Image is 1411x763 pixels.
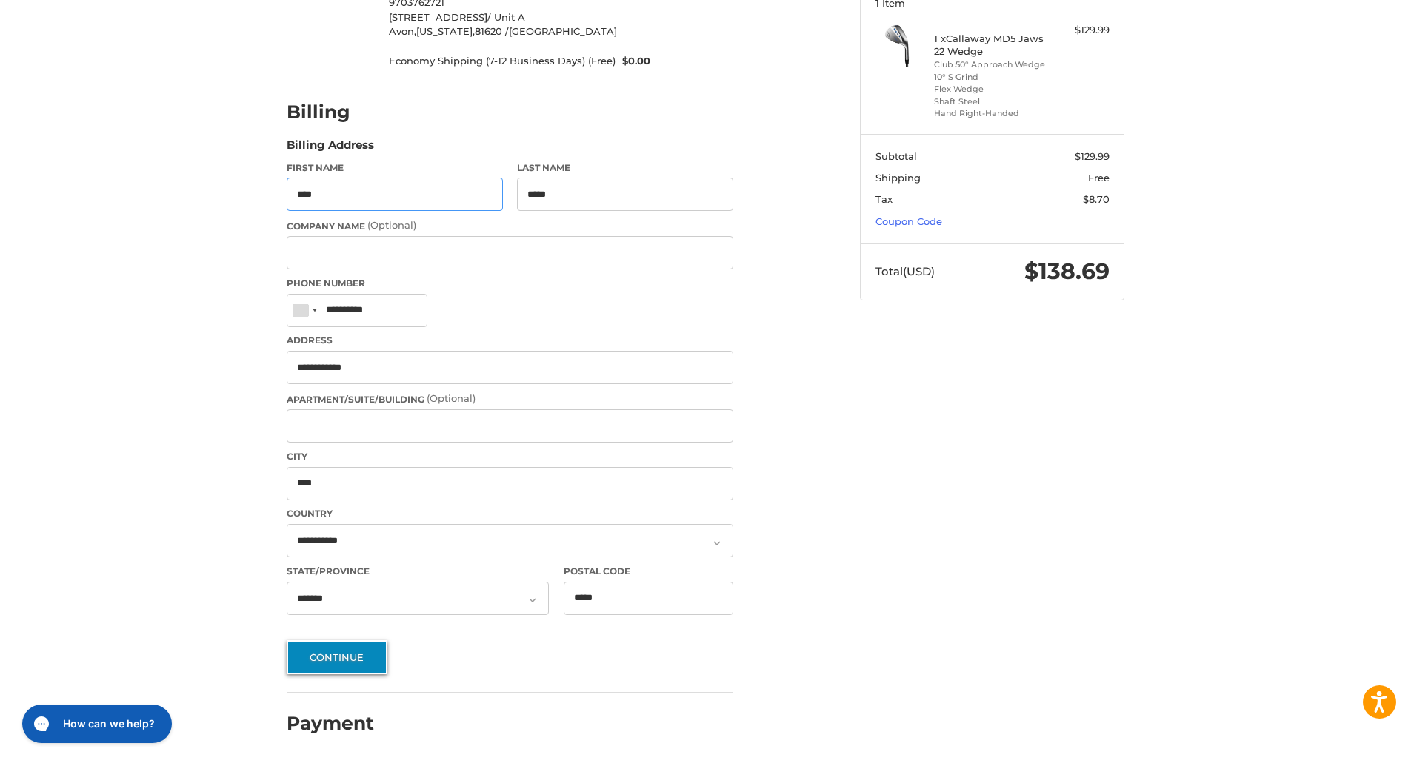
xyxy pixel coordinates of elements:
span: Avon, [389,25,416,37]
span: 81620 / [475,25,509,37]
button: Continue [287,640,387,674]
li: Shaft Steel [934,95,1047,108]
span: / Unit A [487,11,525,23]
span: Free [1088,172,1110,184]
iframe: Google Customer Reviews [1289,723,1411,763]
h4: 1 x Callaway MD5 Jaws 22 Wedge [934,33,1047,57]
label: First Name [287,161,503,175]
span: Total (USD) [875,264,935,278]
span: $138.69 [1024,258,1110,285]
h2: Payment [287,712,374,735]
span: Shipping [875,172,921,184]
span: Economy Shipping (7-12 Business Days) (Free) [389,54,616,69]
label: Address [287,334,733,347]
li: Hand Right-Handed [934,107,1047,120]
span: $8.70 [1083,193,1110,205]
span: Tax [875,193,893,205]
label: Country [287,507,733,520]
label: Last Name [517,161,733,175]
iframe: Gorgias live chat messenger [15,699,176,748]
label: State/Province [287,565,549,578]
span: [GEOGRAPHIC_DATA] [509,25,617,37]
li: Flex Wedge [934,83,1047,95]
li: Club 50° Approach Wedge 10° S Grind [934,58,1047,83]
h2: Billing [287,101,373,124]
label: Company Name [287,218,733,233]
small: (Optional) [427,392,476,404]
span: $129.99 [1075,150,1110,162]
span: [STREET_ADDRESS] [389,11,487,23]
label: Apartment/Suite/Building [287,391,733,406]
label: Phone Number [287,277,733,290]
label: Postal Code [564,565,734,578]
div: $129.99 [1051,23,1110,38]
label: City [287,450,733,463]
small: (Optional) [367,219,416,231]
a: Coupon Code [875,215,942,227]
legend: Billing Address [287,137,374,161]
span: [US_STATE], [416,25,475,37]
span: $0.00 [616,54,651,69]
span: Subtotal [875,150,917,162]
